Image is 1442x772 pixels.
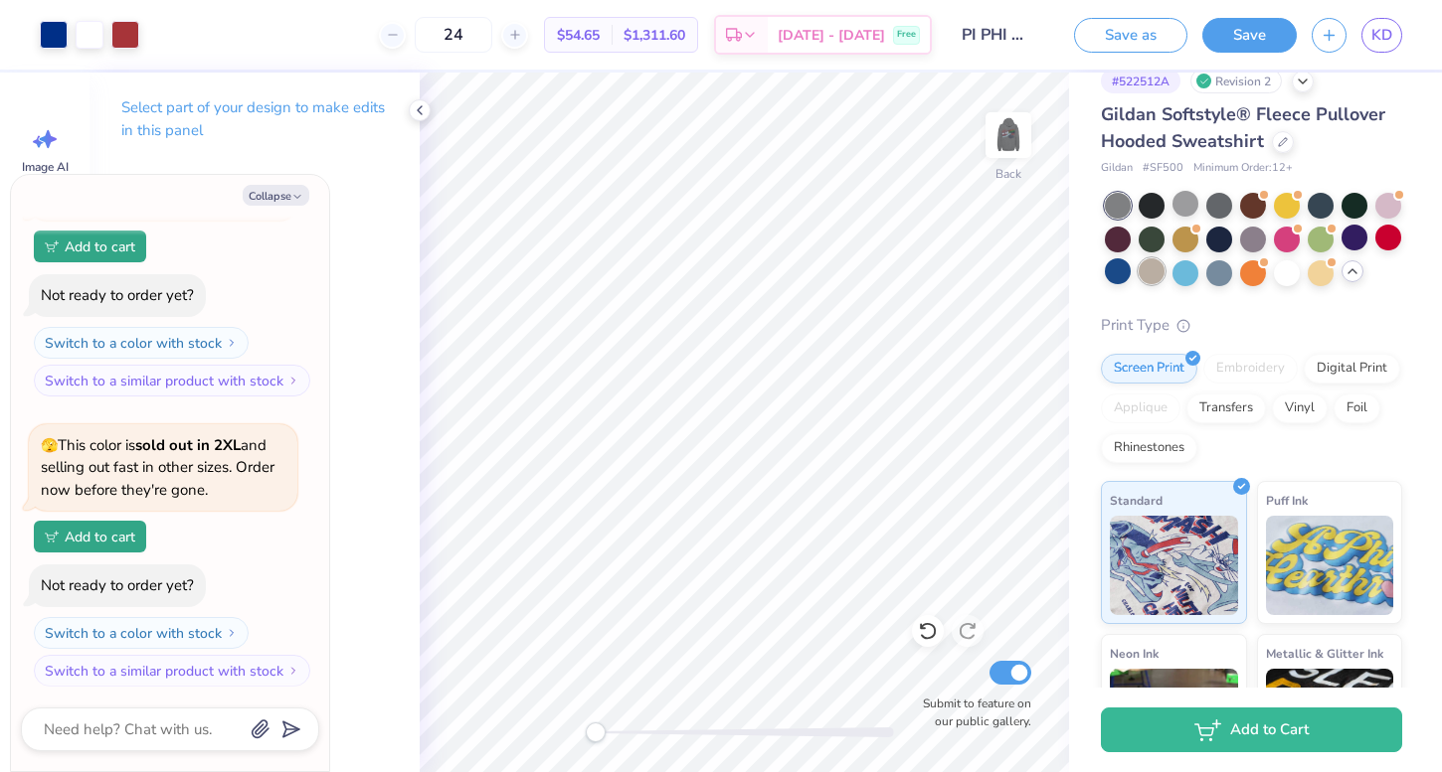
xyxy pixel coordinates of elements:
div: Foil [1334,393,1380,423]
span: KD [1371,24,1392,47]
a: KD [1361,18,1402,53]
span: # SF500 [1143,160,1183,177]
img: Add to cart [45,531,59,542]
img: Standard [1110,516,1238,615]
button: Save as [1074,18,1187,53]
div: Not ready to order yet? [41,575,194,595]
button: Switch to a similar product with stock [34,365,310,396]
span: $54.65 [557,25,600,46]
span: Standard [1110,490,1163,511]
button: Switch to a color with stock [34,327,249,359]
label: Submit to feature on our public gallery. [912,695,1031,730]
button: Collapse [243,185,309,206]
strong: sold out in 2XL [135,435,241,455]
span: [DATE] - [DATE] [778,25,885,46]
span: This color is and selling out fast in other sizes. Order now before they're gone. [41,435,274,500]
button: Add to Cart [1101,707,1402,752]
button: Add to cart [34,231,146,262]
button: Add to cart [34,521,146,552]
span: Gildan Softstyle® Fleece Pullover Hooded Sweatshirt [1101,102,1385,153]
span: 🫣 [41,436,58,455]
button: Save [1202,18,1297,53]
span: Image AI [22,159,69,175]
img: Neon Ink [1110,669,1238,768]
div: Not ready to order yet? [41,285,194,305]
img: Switch to a color with stock [226,627,238,639]
img: Switch to a similar product with stock [287,665,299,677]
input: – – [415,17,492,53]
div: Applique [1101,393,1180,423]
span: Puff Ink [1266,490,1308,511]
span: $1,311.60 [624,25,685,46]
img: Add to cart [45,240,59,252]
span: Free [897,28,916,42]
div: # 522512A [1101,69,1180,93]
span: Neon Ink [1110,643,1159,664]
div: Transfers [1186,393,1266,423]
div: Screen Print [1101,354,1197,384]
input: Untitled Design [947,15,1044,55]
div: Rhinestones [1101,433,1197,463]
div: Print Type [1101,314,1402,337]
img: Switch to a color with stock [226,337,238,349]
div: Vinyl [1272,393,1328,423]
img: Back [989,115,1028,155]
button: Switch to a similar product with stock [34,655,310,687]
span: Gildan [1101,160,1133,177]
div: Embroidery [1203,354,1298,384]
img: Switch to a similar product with stock [287,375,299,386]
div: Back [995,165,1021,183]
img: Metallic & Glitter Ink [1266,669,1394,768]
div: Digital Print [1304,354,1400,384]
span: Minimum Order: 12 + [1193,160,1293,177]
img: Puff Ink [1266,516,1394,615]
div: Accessibility label [586,722,606,742]
span: Metallic & Glitter Ink [1266,643,1383,664]
button: Switch to a color with stock [34,617,249,649]
div: Revision 2 [1190,69,1282,93]
p: Select part of your design to make edits in this panel [121,96,388,142]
